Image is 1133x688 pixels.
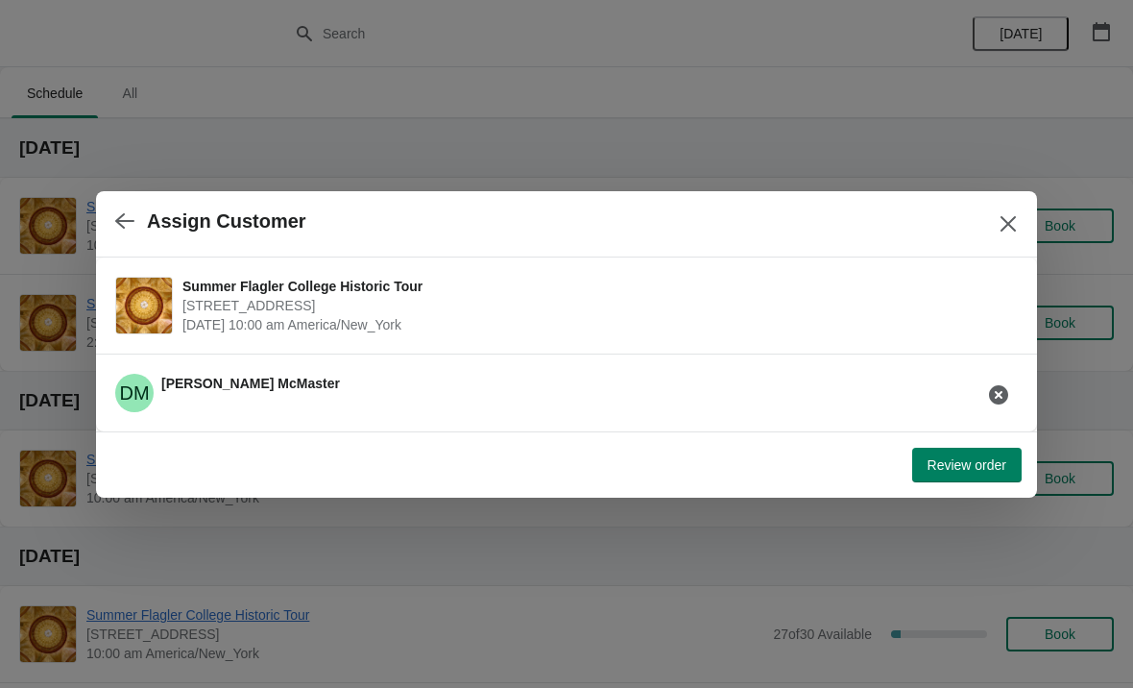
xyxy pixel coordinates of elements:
[161,376,340,391] span: [PERSON_NAME] McMaster
[991,207,1025,241] button: Close
[147,210,306,233] h2: Assign Customer
[182,296,1008,315] span: [STREET_ADDRESS]
[115,374,154,412] span: Debra
[119,382,149,404] text: DM
[182,277,1008,296] span: Summer Flagler College Historic Tour
[928,457,1006,473] span: Review order
[182,315,1008,334] span: [DATE] 10:00 am America/New_York
[912,448,1022,482] button: Review order
[116,278,172,333] img: Summer Flagler College Historic Tour | 74 King Street, St. Augustine, FL, USA | September 11 | 10...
